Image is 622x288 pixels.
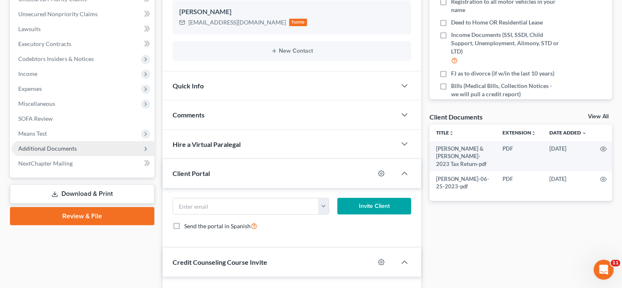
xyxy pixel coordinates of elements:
td: [DATE] [543,171,593,194]
div: home [289,19,307,26]
a: NextChapter Mailing [12,156,154,171]
span: Quick Info [173,82,204,90]
span: Miscellaneous [18,100,55,107]
td: PDF [496,141,543,171]
span: Send the portal in Spanish [184,222,251,229]
a: Unsecured Nonpriority Claims [12,7,154,22]
a: Extensionunfold_more [502,129,536,136]
a: Lawsuits [12,22,154,37]
span: Income Documents (SSI, SSDI, Child Support, Unemployment, Alimony, STD or LTD) [451,31,559,56]
span: 11 [611,260,620,266]
a: SOFA Review [12,111,154,126]
span: Codebtors Insiders & Notices [18,55,94,62]
a: Download & Print [10,184,154,204]
a: View All [588,114,609,120]
span: Executory Contracts [18,40,71,47]
a: Date Added expand_more [549,129,587,136]
span: Additional Documents [18,145,77,152]
div: [EMAIL_ADDRESS][DOMAIN_NAME] [188,18,286,27]
td: [PERSON_NAME] & [PERSON_NAME]- 2023 Tax Return-pdf [429,141,496,171]
td: [DATE] [543,141,593,171]
span: Hire a Virtual Paralegal [173,140,241,148]
i: expand_more [582,131,587,136]
a: Titleunfold_more [436,129,454,136]
i: unfold_more [531,131,536,136]
span: Means Test [18,130,47,137]
td: PDF [496,171,543,194]
span: Bills (Medical Bills, Collection Notices - we will pull a credit report) [451,82,559,98]
iframe: Intercom live chat [594,260,614,280]
button: New Contact [179,48,405,54]
span: Comments [173,111,205,119]
div: [PERSON_NAME] [179,7,405,17]
td: [PERSON_NAME]-06-25-2023-pdf [429,171,496,194]
div: Client Documents [429,112,483,121]
span: Lawsuits [18,25,41,32]
span: Deed to Home OR Residential Lease [451,18,543,27]
a: Executory Contracts [12,37,154,51]
span: Credit Counseling Course Invite [173,258,267,266]
i: unfold_more [449,131,454,136]
span: Income [18,70,37,77]
input: Enter email [173,198,319,214]
span: NextChapter Mailing [18,160,73,167]
button: Invite Client [337,198,412,215]
span: FJ as to divorce (if w/in the last 10 years) [451,69,554,78]
span: Unsecured Nonpriority Claims [18,10,98,17]
span: SOFA Review [18,115,53,122]
span: Client Portal [173,169,210,177]
a: Review & File [10,207,154,225]
span: Expenses [18,85,42,92]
